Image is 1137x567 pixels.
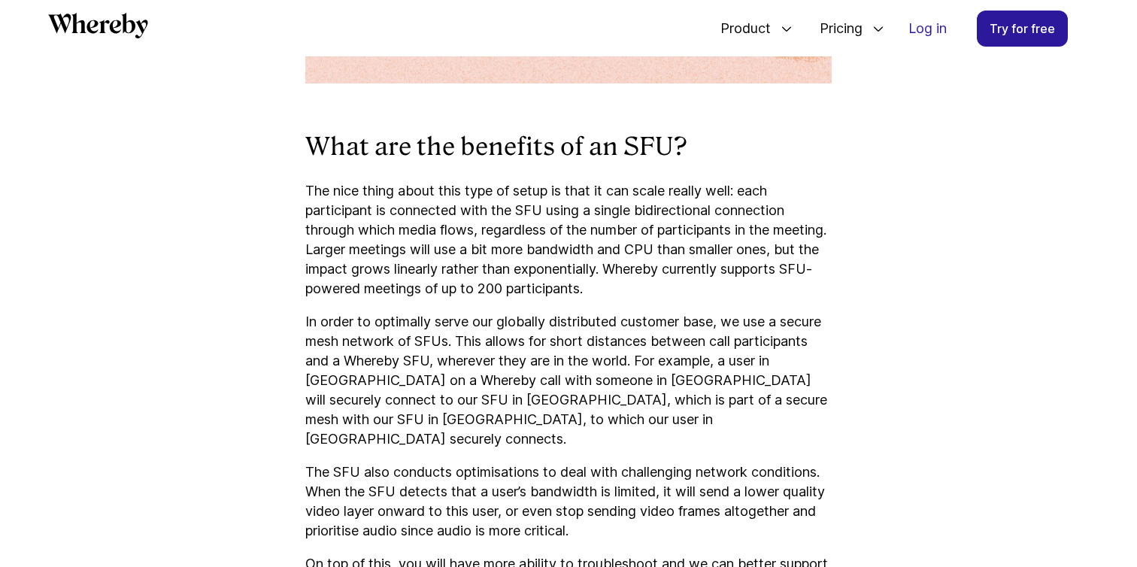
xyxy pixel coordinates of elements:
[705,4,775,53] span: Product
[48,13,148,44] a: Whereby
[305,181,832,299] p: The nice thing about this type of setup is that it can scale really well: each participant is con...
[305,462,832,541] p: The SFU also conducts optimisations to deal with challenging network conditions. When the SFU det...
[896,11,959,46] a: Log in
[48,13,148,38] svg: Whereby
[977,11,1068,47] a: Try for free
[805,4,866,53] span: Pricing
[305,312,832,449] p: In order to optimally serve our globally distributed customer base, we use a secure mesh network ...
[305,132,832,163] h3: What are the benefits of an SFU?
